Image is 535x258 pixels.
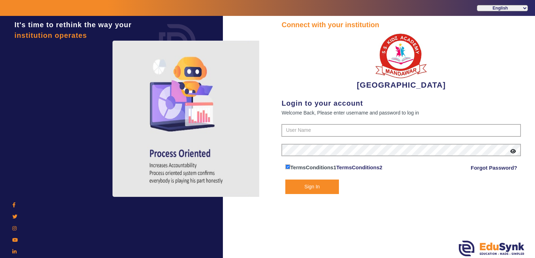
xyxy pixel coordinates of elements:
[14,21,132,29] span: It's time to rethink the way your
[285,180,339,194] button: Sign In
[375,30,428,79] img: b9104f0a-387a-4379-b368-ffa933cda262
[14,31,87,39] span: institution operates
[113,41,261,197] img: login4.png
[281,124,521,137] input: User Name
[281,98,521,109] div: Login to your account
[471,164,517,172] a: Forgot Password?
[151,16,204,69] img: login.png
[336,164,383,170] a: TermsConditions2
[281,109,521,117] div: Welcome Back, Please enter username and password to log in
[281,19,521,30] div: Connect with your institution
[459,241,524,256] img: edusynk.png
[290,164,336,170] span: TermsConditions1
[281,30,521,91] div: [GEOGRAPHIC_DATA]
